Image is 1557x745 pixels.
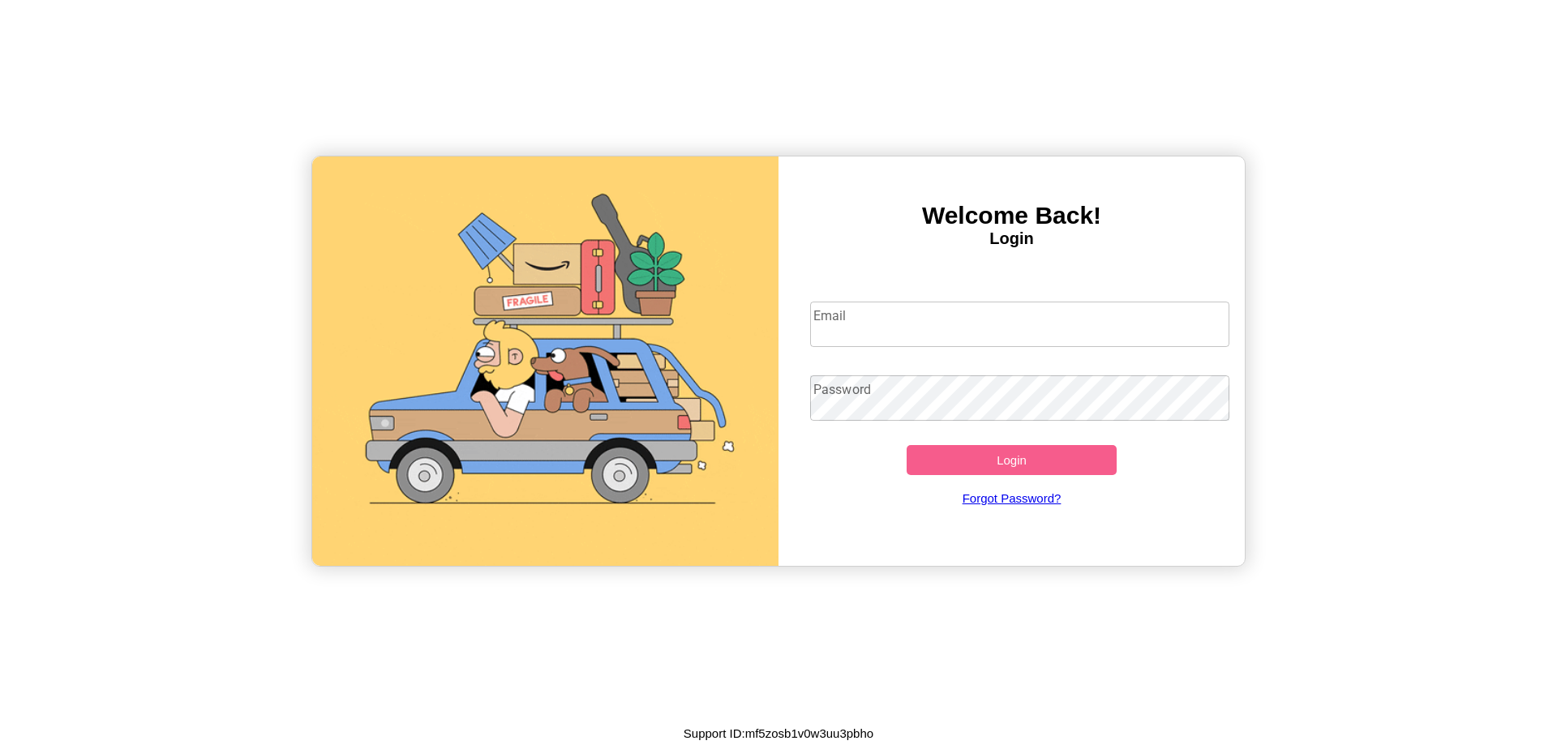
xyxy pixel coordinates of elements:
[684,722,873,744] p: Support ID: mf5zosb1v0w3uu3pbho
[907,445,1117,475] button: Login
[778,229,1245,248] h4: Login
[312,156,778,566] img: gif
[802,475,1222,521] a: Forgot Password?
[778,202,1245,229] h3: Welcome Back!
